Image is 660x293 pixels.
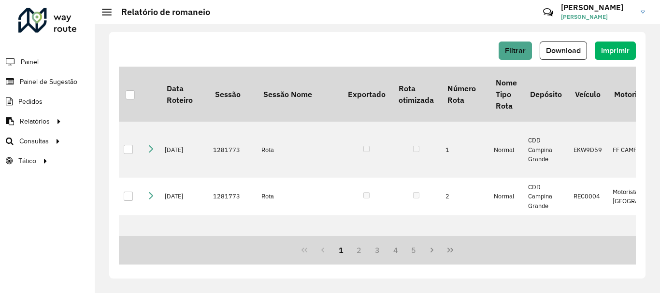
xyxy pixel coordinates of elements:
button: Imprimir [595,42,636,60]
th: Exportado [341,67,392,122]
span: Painel [21,57,39,67]
button: Last Page [441,241,459,259]
td: EKW9D59 [569,122,608,178]
td: Normal [489,178,523,215]
span: Tático [18,156,36,166]
span: Filtrar [505,46,526,55]
span: Painel de Sugestão [20,77,77,87]
h2: Relatório de romaneio [112,7,210,17]
td: CDD Campina Grande [523,122,568,178]
td: Normal [489,122,523,178]
button: Download [540,42,587,60]
td: REC0004 [569,178,608,215]
button: 4 [387,241,405,259]
th: Sessão [208,67,257,122]
button: Next Page [423,241,441,259]
th: Sessão Nome [257,67,341,122]
span: [PERSON_NAME] [561,13,633,21]
th: Nome Tipo Rota [489,67,523,122]
td: [DATE] [160,178,208,215]
td: [DATE] [160,122,208,178]
th: Data Roteiro [160,67,208,122]
td: 2 [441,178,489,215]
button: 1 [332,241,350,259]
a: Contato Rápido [538,2,559,23]
th: Depósito [523,67,568,122]
td: 1281773 [208,122,257,178]
button: 5 [405,241,423,259]
th: Número Rota [441,67,489,122]
td: Rota [257,178,341,215]
span: Relatórios [20,116,50,126]
span: Download [546,46,581,55]
th: Rota otimizada [392,67,440,122]
td: Rota [257,122,341,178]
span: Consultas [19,136,49,146]
button: Filtrar [499,42,532,60]
th: Veículo [569,67,608,122]
h3: [PERSON_NAME] [561,3,633,12]
td: 1 [441,122,489,178]
button: 3 [368,241,387,259]
td: CDD Campina Grande [523,178,568,215]
span: Pedidos [18,97,43,107]
td: 1281773 [208,178,257,215]
button: 2 [350,241,368,259]
span: Imprimir [601,46,630,55]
